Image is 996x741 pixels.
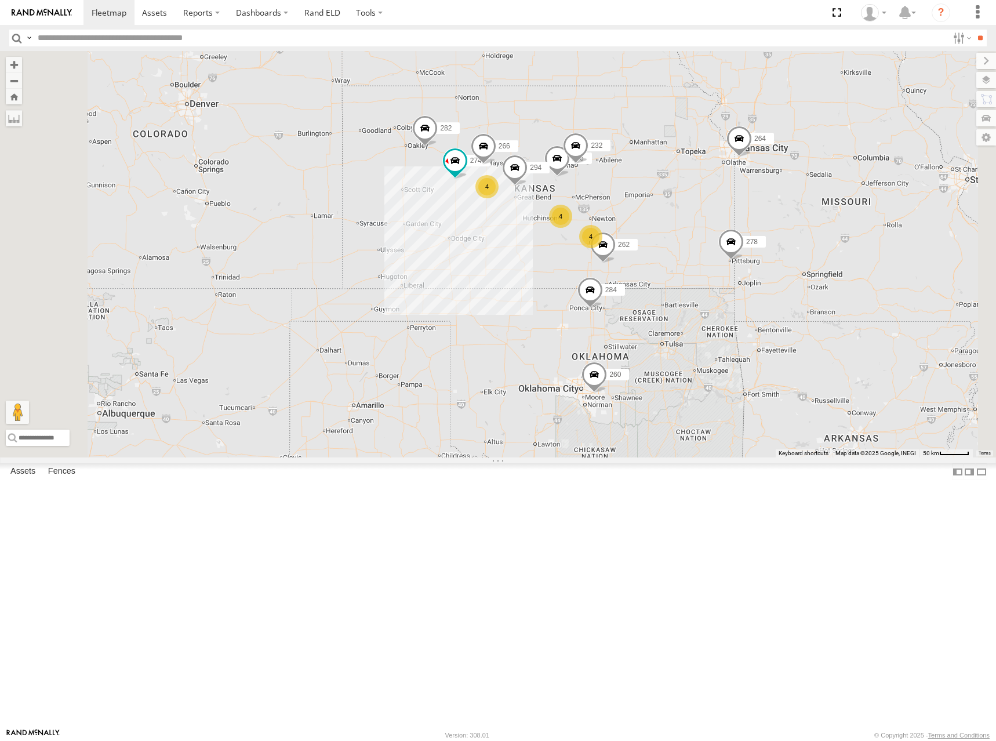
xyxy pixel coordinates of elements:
label: Search Query [24,30,34,46]
label: Assets [5,464,41,480]
button: Keyboard shortcuts [779,449,828,457]
i: ? [932,3,950,22]
label: Fences [42,464,81,480]
div: © Copyright 2025 - [874,732,990,739]
div: 4 [475,175,499,198]
button: Drag Pegman onto the map to open Street View [6,401,29,424]
div: 4 [579,225,602,248]
span: 266 [499,141,510,150]
label: Dock Summary Table to the Left [952,463,964,480]
span: 264 [754,135,766,143]
span: 262 [618,241,630,249]
span: 294 [530,164,541,172]
label: Hide Summary Table [976,463,987,480]
span: Map data ©2025 Google, INEGI [835,450,916,456]
button: Zoom out [6,72,22,89]
label: Dock Summary Table to the Right [964,463,975,480]
button: Zoom Home [6,89,22,104]
span: 274 [470,157,482,165]
div: Version: 308.01 [445,732,489,739]
a: Visit our Website [6,729,60,741]
div: Shane Miller [857,4,890,21]
span: 284 [605,285,617,293]
a: Terms (opens in new tab) [979,451,991,455]
label: Measure [6,110,22,126]
span: 232 [591,141,602,150]
label: Map Settings [976,129,996,146]
button: Zoom in [6,57,22,72]
span: 282 [440,124,452,132]
button: Map Scale: 50 km per 48 pixels [919,449,973,457]
span: 260 [609,370,621,379]
span: 278 [746,238,758,246]
div: 4 [549,205,572,228]
img: rand-logo.svg [12,9,72,17]
label: Search Filter Options [948,30,973,46]
a: Terms and Conditions [928,732,990,739]
span: 50 km [923,450,939,456]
